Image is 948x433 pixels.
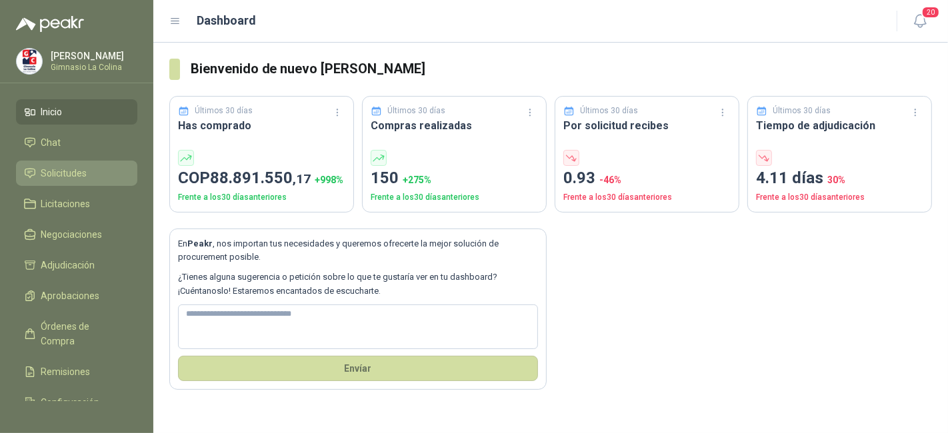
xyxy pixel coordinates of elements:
span: 30 % [827,175,845,185]
a: Órdenes de Compra [16,314,137,354]
a: Negociaciones [16,222,137,247]
p: Frente a los 30 días anteriores [178,191,345,204]
span: Negociaciones [41,227,103,242]
a: Inicio [16,99,137,125]
h3: Has comprado [178,117,345,134]
p: [PERSON_NAME] [51,51,134,61]
span: Solicitudes [41,166,87,181]
a: Licitaciones [16,191,137,217]
img: Logo peakr [16,16,84,32]
h3: Por solicitud recibes [563,117,731,134]
h3: Compras realizadas [371,117,538,134]
b: Peakr [187,238,213,248]
span: Órdenes de Compra [41,319,125,348]
p: Últimos 30 días [388,105,446,117]
p: 0.93 [563,166,731,191]
a: Configuración [16,390,137,415]
span: Aprobaciones [41,288,100,303]
a: Solicitudes [16,161,137,186]
button: 20 [908,9,932,33]
img: Company Logo [17,49,42,74]
a: Aprobaciones [16,283,137,308]
span: 20 [921,6,940,19]
span: Configuración [41,395,100,410]
p: 150 [371,166,538,191]
p: 4.11 días [756,166,923,191]
p: En , nos importan tus necesidades y queremos ofrecerte la mejor solución de procurement posible. [178,237,538,264]
p: Gimnasio La Colina [51,63,134,71]
p: Frente a los 30 días anteriores [371,191,538,204]
p: Últimos 30 días [581,105,639,117]
span: Inicio [41,105,63,119]
p: Frente a los 30 días anteriores [756,191,923,204]
h1: Dashboard [197,11,257,30]
span: Adjudicación [41,258,95,272]
button: Envíar [178,356,538,381]
span: 88.891.550 [210,169,311,187]
a: Chat [16,130,137,155]
span: + 998 % [315,175,343,185]
span: -46 % [599,175,621,185]
span: Remisiones [41,364,91,379]
span: + 275 % [403,175,431,185]
a: Adjudicación [16,252,137,278]
p: Frente a los 30 días anteriores [563,191,731,204]
p: Últimos 30 días [773,105,831,117]
h3: Tiempo de adjudicación [756,117,923,134]
p: COP [178,166,345,191]
span: Chat [41,135,61,150]
h3: Bienvenido de nuevo [PERSON_NAME] [191,59,932,79]
a: Remisiones [16,359,137,384]
span: Licitaciones [41,197,91,211]
p: ¿Tienes alguna sugerencia o petición sobre lo que te gustaría ver en tu dashboard? ¡Cuéntanoslo! ... [178,270,538,298]
p: Últimos 30 días [195,105,253,117]
span: ,17 [293,171,311,187]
